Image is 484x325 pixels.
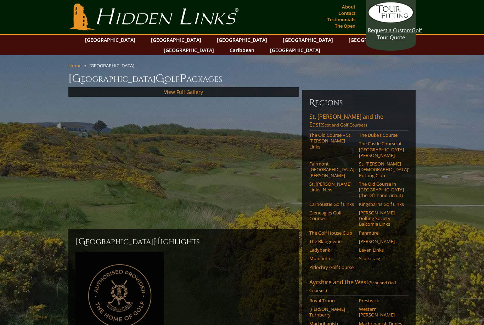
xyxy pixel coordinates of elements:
a: The Open [333,21,357,31]
a: St. [PERSON_NAME] Links–New [309,181,354,193]
a: [GEOGRAPHIC_DATA] [81,35,139,45]
a: [GEOGRAPHIC_DATA] [213,35,271,45]
a: Royal Troon [309,298,354,303]
a: The Old Course – St. [PERSON_NAME] Links [309,132,354,150]
a: St. [PERSON_NAME] and the East(Scotland Golf Courses) [309,113,409,130]
h6: Regions [309,97,409,108]
a: Scotscraig [359,256,404,261]
a: Carnoustie Golf Links [309,201,354,207]
a: The Old Course in [GEOGRAPHIC_DATA] (the left-hand circuit) [359,181,404,198]
span: G [156,72,164,86]
a: [GEOGRAPHIC_DATA] [266,45,324,55]
a: [GEOGRAPHIC_DATA] [147,35,205,45]
a: The Castle Course at [GEOGRAPHIC_DATA][PERSON_NAME] [359,141,404,158]
a: Ladybank [309,247,354,253]
a: Monifieth [309,256,354,261]
span: H [153,236,161,247]
a: [GEOGRAPHIC_DATA] [160,45,218,55]
a: Home [68,62,81,69]
span: (Scotland Golf Courses) [321,122,367,128]
a: Prestwick [359,298,404,303]
a: The Duke’s Course [359,132,404,138]
span: Request a Custom [368,27,412,34]
a: Leven Links [359,247,404,253]
a: Western [PERSON_NAME] [359,306,404,318]
a: The Blairgowrie [309,239,354,244]
a: Fairmont [GEOGRAPHIC_DATA][PERSON_NAME] [309,161,354,178]
a: Pitlochry Golf Course [309,264,354,270]
a: Gleneagles Golf Courses [309,210,354,222]
a: Testimonials [326,15,357,24]
a: About [340,2,357,12]
h1: [GEOGRAPHIC_DATA] olf ackages [68,72,416,86]
a: [GEOGRAPHIC_DATA] [345,35,403,45]
a: [GEOGRAPHIC_DATA] [279,35,337,45]
span: (Scotland Golf Courses) [309,280,396,293]
h2: [GEOGRAPHIC_DATA] ighlights [75,236,292,247]
a: [PERSON_NAME] [359,239,404,244]
a: Ayrshire and the West(Scotland Golf Courses) [309,278,409,296]
a: View Full Gallery [164,89,203,95]
a: Panmure [359,230,404,236]
a: The Golf House Club [309,230,354,236]
a: Contact [337,8,357,18]
a: [PERSON_NAME] Golfing Society Balcomie Links [359,210,404,227]
a: Caribbean [226,45,258,55]
a: [PERSON_NAME] Turnberry [309,306,354,318]
a: St. [PERSON_NAME] [DEMOGRAPHIC_DATA]’ Putting Club [359,161,404,178]
li: [GEOGRAPHIC_DATA] [89,62,137,69]
span: P [180,72,186,86]
a: Request a CustomGolf Tour Quote [368,2,414,41]
a: Kingsbarns Golf Links [359,201,404,207]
